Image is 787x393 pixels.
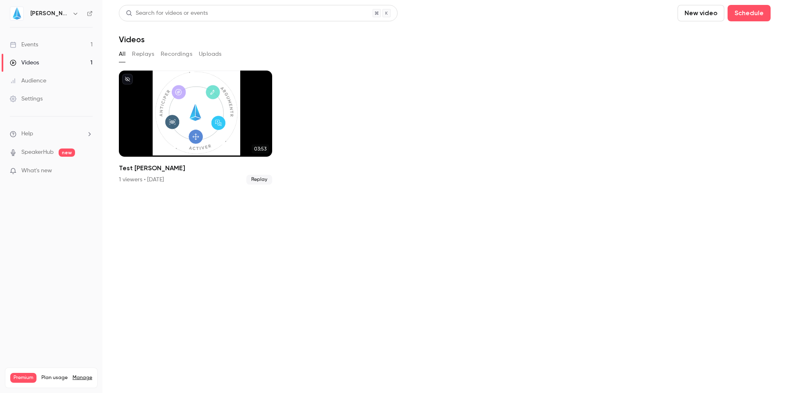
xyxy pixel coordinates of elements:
div: Videos [10,59,39,67]
div: Audience [10,77,46,85]
li: help-dropdown-opener [10,130,93,138]
button: Schedule [728,5,771,21]
a: Manage [73,375,92,381]
button: Uploads [199,48,222,61]
span: new [59,149,75,157]
span: What's new [21,167,52,175]
button: New video [678,5,724,21]
h1: Videos [119,34,145,44]
button: Replays [132,48,154,61]
div: Search for videos or events [126,9,208,18]
a: SpeakerHub [21,148,54,157]
div: Settings [10,95,43,103]
h2: Test [PERSON_NAME] [119,163,272,173]
div: 1 viewers • [DATE] [119,176,164,184]
section: Videos [119,5,771,388]
span: Help [21,130,33,138]
li: Test JIN [119,71,272,185]
button: All [119,48,125,61]
img: Jin [10,7,23,20]
span: 03:53 [252,144,269,153]
span: Plan usage [41,375,68,381]
h6: [PERSON_NAME] [30,9,69,18]
div: Events [10,41,38,49]
button: unpublished [122,74,133,85]
ul: Videos [119,71,771,185]
a: 03:53Test [PERSON_NAME]1 viewers • [DATE]Replay [119,71,272,185]
button: Recordings [161,48,192,61]
span: Replay [246,175,272,185]
span: Premium [10,373,36,383]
